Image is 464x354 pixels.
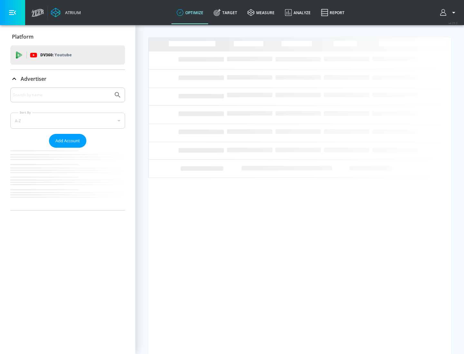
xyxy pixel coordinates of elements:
[208,1,242,24] a: Target
[449,21,458,25] span: v 4.25.2
[13,91,111,99] input: Search by name
[49,134,86,148] button: Add Account
[316,1,350,24] a: Report
[10,28,125,46] div: Platform
[10,70,125,88] div: Advertiser
[55,137,80,144] span: Add Account
[18,110,32,115] label: Sort By
[40,51,72,59] p: DV360:
[12,33,34,40] p: Platform
[63,10,81,15] div: Atrium
[242,1,280,24] a: measure
[54,51,72,58] p: Youtube
[21,75,46,82] p: Advertiser
[10,45,125,65] div: DV360: Youtube
[10,88,125,210] div: Advertiser
[10,148,125,210] nav: list of Advertiser
[10,113,125,129] div: A-Z
[280,1,316,24] a: Analyze
[171,1,208,24] a: optimize
[51,8,81,17] a: Atrium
